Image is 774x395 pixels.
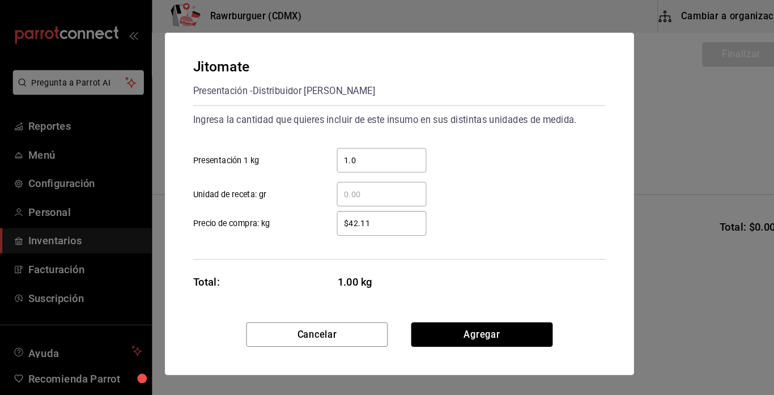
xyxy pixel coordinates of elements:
[187,182,258,194] span: Unidad de receta: gr
[187,150,251,162] span: Presentación 1 kg
[187,54,363,75] div: Jitomate
[326,181,413,195] input: Unidad de receta: gr
[187,265,213,281] div: Total:
[187,107,587,125] div: Ingresa la cantidad que quieres incluir de este insumo en sus distintas unidades de medida.
[239,312,376,336] button: Cancelar
[326,210,413,223] input: Precio de compra: kg
[187,79,363,97] div: Presentación - Distribuidor [PERSON_NAME]
[398,312,535,336] button: Agregar
[187,211,262,223] span: Precio de compra: kg
[327,265,414,281] span: 1.00 kg
[326,148,413,162] input: Presentación 1 kg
